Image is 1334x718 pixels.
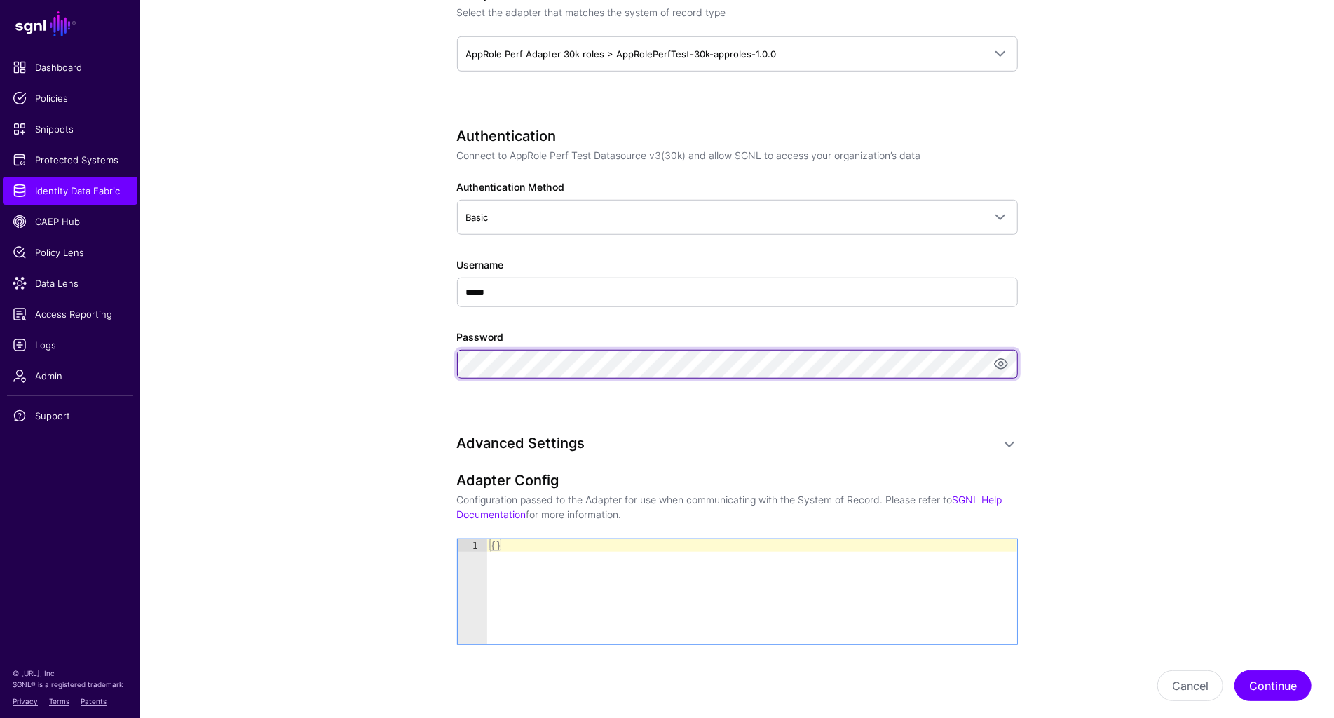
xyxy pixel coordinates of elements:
a: Access Reporting [3,300,137,328]
label: Username [457,257,504,272]
button: Cancel [1157,670,1223,701]
label: Authentication Method [457,179,565,194]
a: Admin [3,362,137,390]
div: 1 [458,539,487,552]
p: © [URL], Inc [13,668,128,679]
span: Admin [13,369,128,383]
a: Logs [3,331,137,359]
a: Terms [49,697,69,705]
span: Policies [13,91,128,105]
a: CAEP Hub [3,208,137,236]
a: SGNL [8,8,132,39]
a: Identity Data Fabric [3,177,137,205]
span: CAEP Hub [13,215,128,229]
button: Continue [1234,670,1312,701]
h3: Adapter Config [457,472,1018,489]
span: Support [13,409,128,423]
a: Privacy [13,697,38,705]
p: Connect to AppRole Perf Test Datasource v3(30k) and allow SGNL to access your organization’s data [457,148,1018,163]
p: Select the adapter that matches the system of record type [457,5,1018,20]
span: Snippets [13,122,128,136]
span: Protected Systems [13,153,128,167]
span: Basic [466,212,489,223]
a: Protected Systems [3,146,137,174]
label: Password [457,330,504,344]
a: Policy Lens [3,238,137,266]
span: Access Reporting [13,307,128,321]
h3: Authentication [457,128,1018,144]
a: Snippets [3,115,137,143]
span: AppRole Perf Adapter 30k roles > AppRolePerfTest-30k-approles-1.0.0 [466,48,777,60]
a: Patents [81,697,107,705]
span: Policy Lens [13,245,128,259]
a: SGNL Help Documentation [457,494,1002,520]
p: Configuration passed to the Adapter for use when communicating with the System of Record. Please ... [457,492,1018,522]
span: Identity Data Fabric [13,184,128,198]
a: Dashboard [3,53,137,81]
a: Policies [3,84,137,112]
span: Logs [13,338,128,352]
p: SGNL® is a registered trademark [13,679,128,690]
span: Data Lens [13,276,128,290]
span: Dashboard [13,60,128,74]
a: Data Lens [3,269,137,297]
h3: Advanced Settings [457,435,990,452]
